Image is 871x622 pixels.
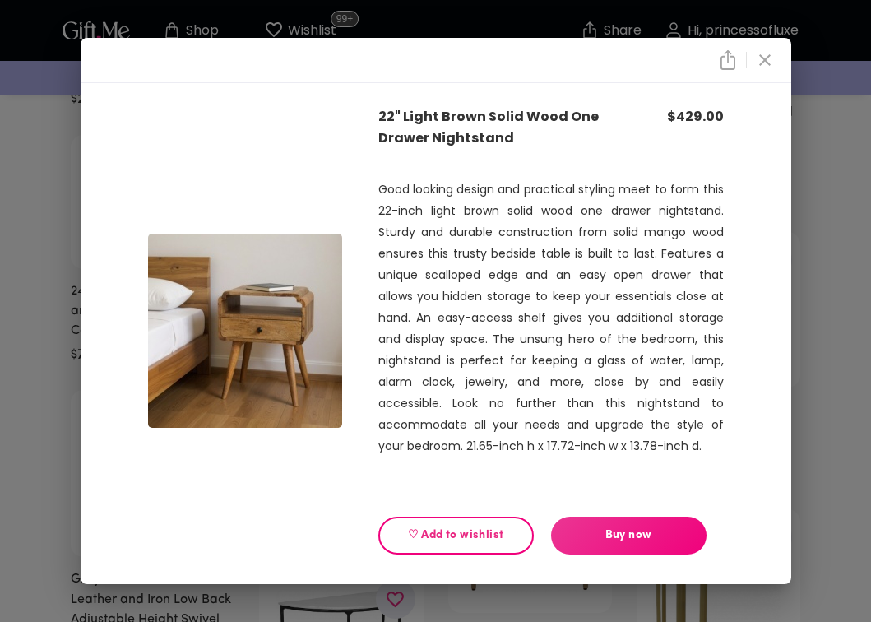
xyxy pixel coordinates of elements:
p: Good looking design and practical styling meet to form this 22-inch light brown solid wood one dr... [378,179,724,457]
p: $ 429.00 [620,106,724,128]
button: Buy now [551,517,707,555]
p: 22" Light Brown Solid Wood One Drawer Nightstand [378,106,620,149]
button: close [751,46,779,74]
img: product image [148,234,342,428]
button: ♡ Add to wishlist [378,517,534,555]
span: Buy now [551,527,707,545]
button: close [714,47,742,74]
span: ♡ Add to wishlist [392,527,520,545]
